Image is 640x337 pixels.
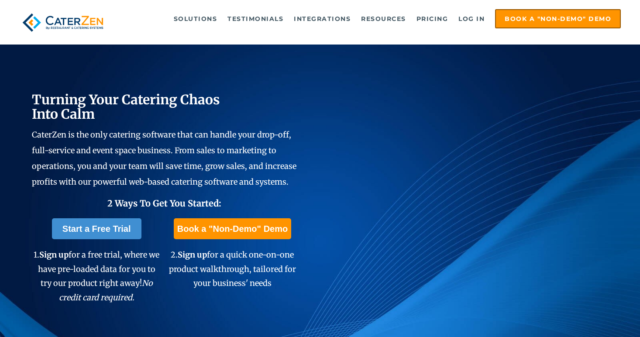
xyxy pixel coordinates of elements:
span: 1. for a free trial, where we have pre-loaded data for you to try our product right away! [34,250,159,302]
em: No credit card required. [59,278,153,302]
span: 2. for a quick one-on-one product walkthrough, tailored for your business' needs [169,250,296,288]
span: CaterZen is the only catering software that can handle your drop-off, full-service and event spac... [32,130,296,187]
span: Turning Your Catering Chaos Into Calm [32,91,220,122]
img: caterzen [19,9,107,36]
a: Book a "Non-Demo" Demo [174,218,291,239]
a: Resources [357,10,410,28]
a: Book a "Non-Demo" Demo [495,9,621,28]
span: 2 Ways To Get You Started: [107,198,221,209]
a: Integrations [289,10,355,28]
iframe: Help widget launcher [562,303,630,327]
span: Sign up [178,250,207,260]
span: Sign up [39,250,69,260]
a: Testimonials [223,10,288,28]
a: Solutions [169,10,222,28]
div: Navigation Menu [122,9,621,28]
a: Pricing [412,10,453,28]
a: Start a Free Trial [52,218,141,239]
a: Log in [454,10,489,28]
